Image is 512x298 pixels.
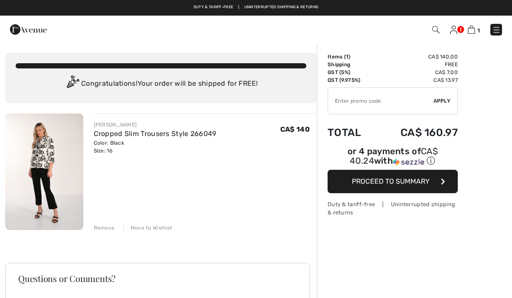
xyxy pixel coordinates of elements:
span: Apply [433,97,451,105]
div: Move to Wishlist [123,224,173,232]
a: 1 [468,24,480,35]
div: Duty & tariff-free | Uninterrupted shipping & returns [328,200,458,217]
td: Shipping [328,61,376,68]
a: Cropped Slim Trousers Style 266049 [94,130,217,138]
span: Proceed to Summary [352,177,430,185]
td: Free [376,61,458,68]
td: CA$ 140.00 [376,53,458,61]
img: Sezzle [393,158,424,166]
span: CA$ 140 [280,125,310,133]
img: Menu [492,26,501,34]
span: 1 [346,54,348,60]
td: Total [328,118,376,147]
td: Items ( ) [328,53,376,61]
div: or 4 payments ofCA$ 40.24withSezzle Click to learn more about Sezzle [328,147,458,170]
img: Search [432,26,440,33]
img: Cropped Slim Trousers Style 266049 [5,113,83,230]
div: Congratulations! Your order will be shipped for FREE! [16,75,306,93]
td: GST (5%) [328,68,376,76]
td: CA$ 7.00 [376,68,458,76]
td: CA$ 13.97 [376,76,458,84]
div: or 4 payments of with [328,147,458,167]
button: Proceed to Summary [328,170,458,193]
img: Shopping Bag [468,26,475,34]
div: Color: Black Size: 16 [94,139,217,155]
input: Promo code [328,88,433,114]
div: [PERSON_NAME] [94,121,217,129]
td: CA$ 160.97 [376,118,458,147]
h3: Questions or Comments? [18,274,297,283]
img: 1ère Avenue [10,21,47,38]
span: CA$ 40.24 [350,146,438,166]
td: QST (9.975%) [328,76,376,84]
a: 1ère Avenue [10,25,47,33]
span: 1 [477,27,480,34]
img: Congratulation2.svg [64,75,81,93]
img: My Info [450,26,457,34]
div: Remove [94,224,115,232]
